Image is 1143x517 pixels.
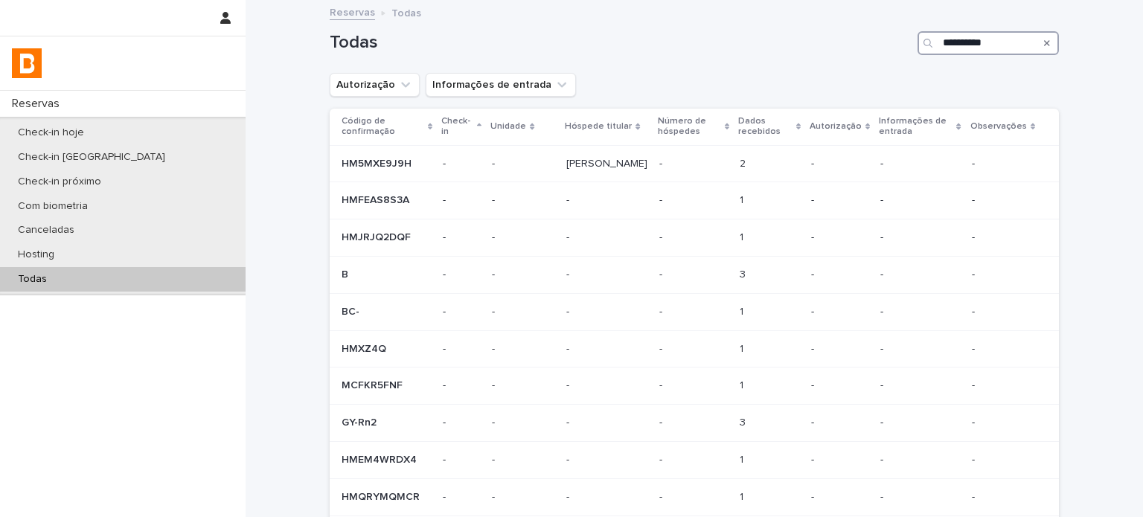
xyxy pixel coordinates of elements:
[659,228,665,244] p: -
[492,266,498,281] p: -
[492,451,498,466] p: -
[811,194,868,207] p: -
[740,155,749,170] p: 2
[566,340,572,356] p: -
[342,191,412,207] p: HMFEAS8S3A
[972,306,1035,318] p: -
[566,488,572,504] p: -
[443,194,480,207] p: -
[443,343,480,356] p: -
[565,118,632,135] p: Hóspede titular
[330,367,1059,405] tr: MCFKR5FNFMCFKR5FNF --- -- -- 11 ---
[330,330,1059,367] tr: HMXZ4QHMXZ4Q --- -- -- 11 ---
[330,405,1059,442] tr: GY-Rn2GY-Rn2 --- -- -- 33 ---
[6,248,66,261] p: Hosting
[972,231,1035,244] p: -
[330,441,1059,478] tr: HMEM4WRDX4HMEM4WRDX4 --- -- -- 11 ---
[492,191,498,207] p: -
[492,488,498,504] p: -
[811,231,868,244] p: -
[6,176,113,188] p: Check-in próximo
[740,414,749,429] p: 3
[443,491,480,504] p: -
[659,376,665,392] p: -
[441,113,473,141] p: Check-in
[391,4,421,20] p: Todas
[811,379,868,392] p: -
[566,376,572,392] p: -
[6,224,86,237] p: Canceladas
[443,417,480,429] p: -
[342,113,424,141] p: Código de confirmação
[342,228,414,244] p: HMJRJQ2DQF
[659,451,665,466] p: -
[492,228,498,244] p: -
[12,48,42,78] img: zVaNuJHRTjyIjT5M9Xd5
[566,451,572,466] p: -
[972,343,1035,356] p: -
[443,158,480,170] p: -
[972,194,1035,207] p: -
[972,269,1035,281] p: -
[6,273,59,286] p: Todas
[330,256,1059,293] tr: BB --- -- -- 33 ---
[492,376,498,392] p: -
[810,118,862,135] p: Autorização
[492,414,498,429] p: -
[972,417,1035,429] p: -
[918,31,1059,55] input: Search
[811,454,868,466] p: -
[740,228,746,244] p: 1
[330,73,420,97] button: Autorização
[490,118,526,135] p: Unidade
[811,158,868,170] p: -
[330,478,1059,516] tr: HMQRYMQMCRHMQRYMQMCR --- -- -- 11 ---
[880,158,960,170] p: -
[659,155,665,170] p: -
[426,73,576,97] button: Informações de entrada
[970,118,1027,135] p: Observações
[880,306,960,318] p: -
[443,306,480,318] p: -
[740,266,749,281] p: 3
[443,379,480,392] p: -
[342,155,414,170] p: HM5MXE9J9H
[566,228,572,244] p: -
[880,269,960,281] p: -
[972,158,1035,170] p: -
[342,303,362,318] p: BC-
[342,376,406,392] p: MCFKR5FNF
[880,454,960,466] p: -
[330,182,1059,219] tr: HMFEAS8S3AHMFEAS8S3A --- -- -- 11 ---
[330,3,375,20] a: Reservas
[880,231,960,244] p: -
[330,32,912,54] h1: Todas
[740,191,746,207] p: 1
[972,491,1035,504] p: -
[6,151,177,164] p: Check-in [GEOGRAPHIC_DATA]
[880,491,960,504] p: -
[659,340,665,356] p: -
[972,454,1035,466] p: -
[738,113,793,141] p: Dados recebidos
[740,376,746,392] p: 1
[811,343,868,356] p: -
[330,293,1059,330] tr: BC-BC- --- -- -- 11 ---
[659,488,665,504] p: -
[811,306,868,318] p: -
[880,343,960,356] p: -
[659,266,665,281] p: -
[6,200,100,213] p: Com biometria
[566,155,650,170] p: Felipe Ferreira Pereira
[659,191,665,207] p: -
[330,219,1059,257] tr: HMJRJQ2DQFHMJRJQ2DQF --- -- -- 11 ---
[880,379,960,392] p: -
[740,488,746,504] p: 1
[6,126,96,139] p: Check-in hoje
[492,303,498,318] p: -
[492,340,498,356] p: -
[342,488,423,504] p: HMQRYMQMCR
[659,303,665,318] p: -
[443,269,480,281] p: -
